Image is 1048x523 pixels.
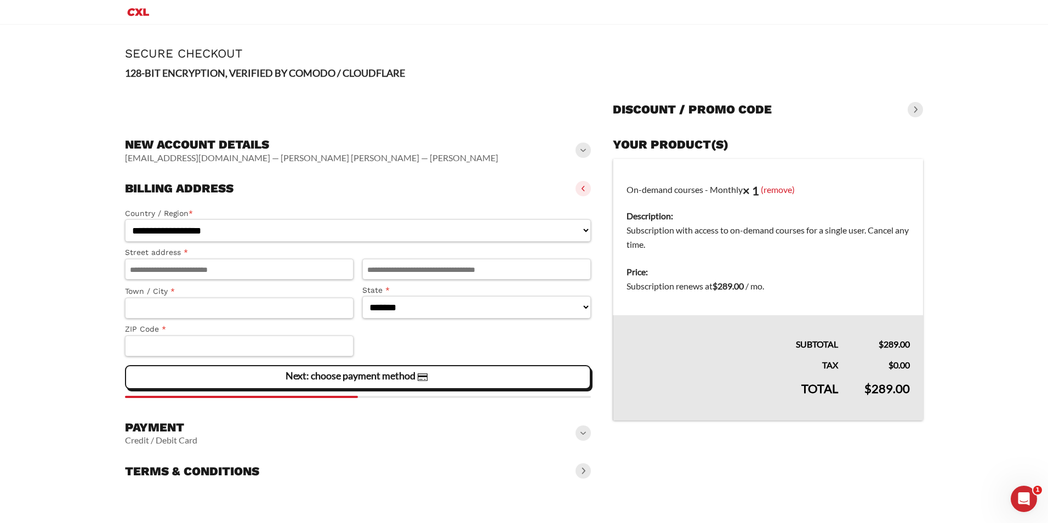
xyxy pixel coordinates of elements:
bdi: 289.00 [879,339,910,349]
th: Subtotal [613,315,851,351]
label: Country / Region [125,207,591,220]
dt: Description: [626,209,910,223]
bdi: 0.00 [888,360,910,370]
span: Subscription renews at . [626,281,764,291]
label: Street address [125,246,354,259]
span: $ [713,281,717,291]
vaadin-horizontal-layout: Credit / Debit Card [125,435,197,446]
strong: 128-BIT ENCRYPTION, VERIFIED BY COMODO / CLOUDFLARE [125,67,405,79]
bdi: 289.00 [713,281,744,291]
h3: New account details [125,137,498,152]
iframe: Intercom live chat [1011,486,1037,512]
label: State [362,284,591,297]
h3: Billing address [125,181,233,196]
vaadin-button: Next: choose payment method [125,365,591,389]
dd: Subscription with access to on-demand courses for a single user. Cancel any time. [626,223,910,252]
th: Tax [613,351,851,372]
label: Town / City [125,285,354,298]
bdi: 289.00 [864,381,910,396]
span: $ [864,381,872,396]
span: $ [879,339,884,349]
h3: Discount / promo code [613,102,772,117]
a: (remove) [761,184,795,194]
h1: Secure Checkout [125,47,923,60]
span: / mo [745,281,762,291]
label: ZIP Code [125,323,354,336]
strong: × 1 [743,183,759,198]
h3: Terms & conditions [125,464,259,479]
h3: Payment [125,420,197,435]
span: $ [888,360,893,370]
vaadin-horizontal-layout: [EMAIL_ADDRESS][DOMAIN_NAME] — [PERSON_NAME] [PERSON_NAME] — [PERSON_NAME] [125,152,498,163]
span: 1 [1033,486,1042,494]
td: On-demand courses - Monthly [613,159,923,259]
dt: Price: [626,265,910,279]
th: Total [613,372,851,420]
